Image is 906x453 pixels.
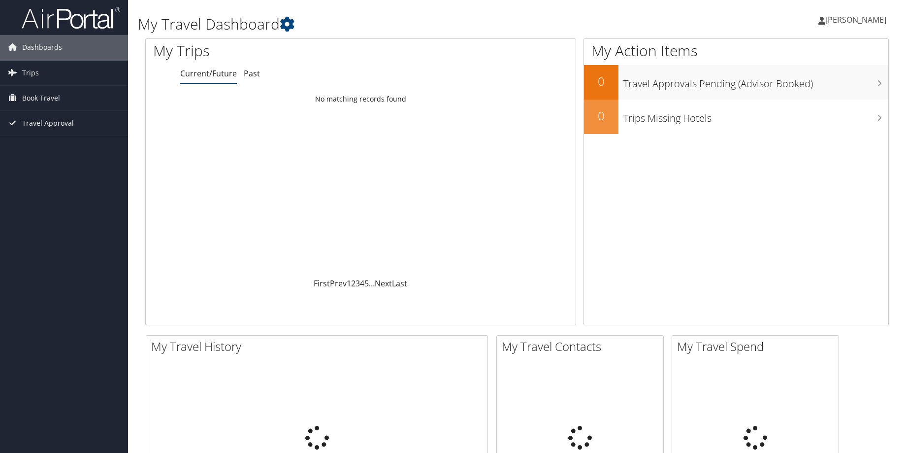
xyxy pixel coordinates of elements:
a: 4 [360,278,364,289]
a: 0Travel Approvals Pending (Advisor Booked) [584,65,888,100]
a: 0Trips Missing Hotels [584,100,888,134]
h2: 0 [584,73,618,90]
a: 5 [364,278,369,289]
a: Last [392,278,407,289]
td: No matching records found [146,90,576,108]
span: Dashboards [22,35,62,60]
a: Current/Future [180,68,237,79]
h2: 0 [584,107,618,124]
a: 2 [351,278,356,289]
span: … [369,278,375,289]
h1: My Action Items [584,40,888,61]
span: Travel Approval [22,111,74,136]
h2: My Travel Spend [677,338,839,355]
span: Trips [22,61,39,85]
a: 3 [356,278,360,289]
a: Next [375,278,392,289]
a: 1 [347,278,351,289]
h2: My Travel Contacts [502,338,663,355]
h1: My Trips [153,40,389,61]
span: Book Travel [22,86,60,110]
a: [PERSON_NAME] [818,5,896,35]
a: Past [244,68,260,79]
span: [PERSON_NAME] [825,14,886,25]
h1: My Travel Dashboard [138,14,644,35]
img: airportal-logo.png [22,6,120,30]
h3: Trips Missing Hotels [623,106,888,125]
a: First [314,278,330,289]
h2: My Travel History [151,338,487,355]
h3: Travel Approvals Pending (Advisor Booked) [623,72,888,91]
a: Prev [330,278,347,289]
